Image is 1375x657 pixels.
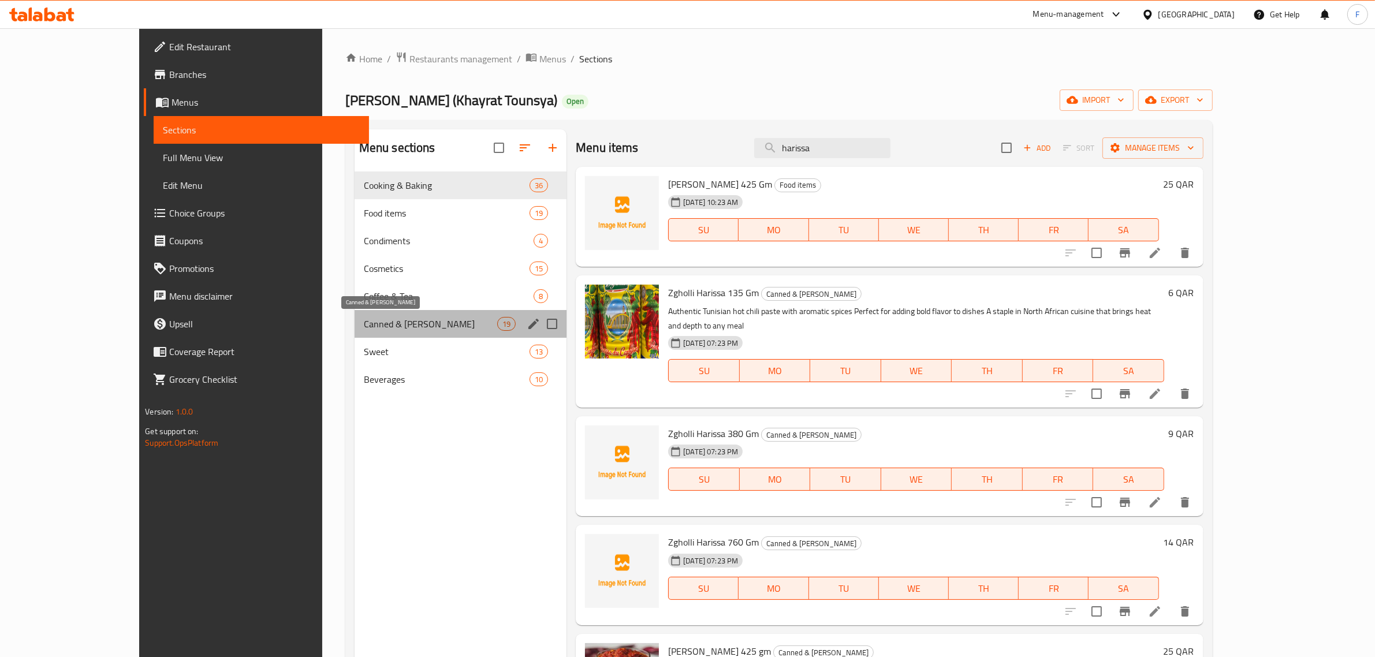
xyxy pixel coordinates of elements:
[1098,471,1160,488] span: SA
[884,222,944,238] span: WE
[355,282,567,310] div: Coffee & Tea8
[355,365,567,393] div: Beverages10
[1102,137,1203,159] button: Manage items
[952,359,1023,382] button: TH
[809,218,879,241] button: TU
[1098,363,1160,379] span: SA
[1089,577,1158,600] button: SA
[530,178,548,192] div: items
[169,40,360,54] span: Edit Restaurant
[163,123,360,137] span: Sections
[530,345,548,359] div: items
[364,262,530,275] span: Cosmetics
[1019,139,1056,157] span: Add item
[364,234,534,248] span: Condiments
[668,218,739,241] button: SU
[1085,382,1109,406] span: Select to update
[539,134,567,162] button: Add section
[1169,285,1194,301] h6: 6 QAR
[144,338,369,365] a: Coverage Report
[169,317,360,331] span: Upsell
[355,255,567,282] div: Cosmetics15
[526,51,566,66] a: Menus
[953,222,1014,238] span: TH
[364,289,534,303] span: Coffee & Tea
[740,359,811,382] button: MO
[364,206,530,220] span: Food items
[511,134,539,162] span: Sort sections
[744,471,806,488] span: MO
[154,171,369,199] a: Edit Menu
[169,345,360,359] span: Coverage Report
[530,346,547,357] span: 13
[1023,222,1084,238] span: FR
[668,533,759,551] span: Zgholli Harissa 760 Gm
[1112,141,1194,155] span: Manage items
[355,171,567,199] div: Cooking & Baking36
[585,425,659,499] img: Zgholli Harissa 380 Gm
[530,206,548,220] div: items
[585,534,659,608] img: Zgholli Harissa 760 Gm
[761,428,862,442] div: Canned & Jarred
[1019,218,1089,241] button: FR
[498,319,515,330] span: 19
[994,136,1019,160] span: Select section
[359,139,435,156] h2: Menu sections
[949,577,1019,600] button: TH
[762,428,861,442] span: Canned & [PERSON_NAME]
[1111,239,1139,267] button: Branch-specific-item
[1023,468,1094,491] button: FR
[355,338,567,365] div: Sweet13
[364,178,530,192] div: Cooking & Baking
[1089,218,1158,241] button: SA
[530,180,547,191] span: 36
[539,52,566,66] span: Menus
[355,310,567,338] div: Canned & [PERSON_NAME]19edit
[571,52,575,66] li: /
[169,234,360,248] span: Coupons
[814,580,874,597] span: TU
[952,468,1023,491] button: TH
[1171,488,1199,516] button: delete
[1093,359,1164,382] button: SA
[1085,490,1109,514] span: Select to update
[1027,363,1089,379] span: FR
[534,289,548,303] div: items
[668,284,759,301] span: Zgholli Harissa 135 Gm
[1019,577,1089,600] button: FR
[163,178,360,192] span: Edit Menu
[144,310,369,338] a: Upsell
[144,255,369,282] a: Promotions
[145,435,218,450] a: Support.OpsPlatform
[387,52,391,66] li: /
[956,471,1018,488] span: TH
[739,218,808,241] button: MO
[884,580,944,597] span: WE
[740,468,811,491] button: MO
[169,206,360,220] span: Choice Groups
[1056,139,1102,157] span: Select section first
[668,425,759,442] span: Zgholli Harissa 380 Gm
[364,317,497,331] span: Canned & [PERSON_NAME]
[1169,425,1194,442] h6: 9 QAR
[144,365,369,393] a: Grocery Checklist
[163,151,360,165] span: Full Menu View
[881,468,952,491] button: WE
[881,359,952,382] button: WE
[1158,8,1235,21] div: [GEOGRAPHIC_DATA]
[534,236,547,247] span: 4
[1111,598,1139,625] button: Branch-specific-item
[1060,89,1134,111] button: import
[815,471,877,488] span: TU
[345,87,557,113] span: [PERSON_NAME] (Khayrat Tounsya)
[673,222,734,238] span: SU
[1164,534,1194,550] h6: 14 QAR
[530,262,548,275] div: items
[172,95,360,109] span: Menus
[809,577,879,600] button: TU
[814,222,874,238] span: TU
[176,404,193,419] span: 1.0.0
[1171,239,1199,267] button: delete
